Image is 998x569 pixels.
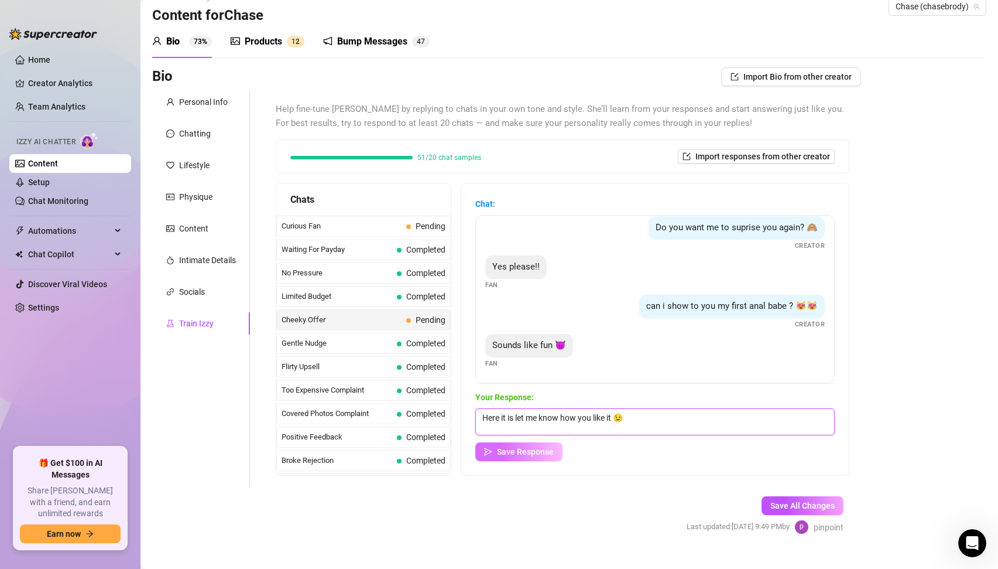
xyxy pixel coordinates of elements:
[205,5,227,26] div: Close
[20,458,121,481] span: 🎁 Get $100 in AI Messages
[416,315,445,325] span: Pending
[475,408,835,435] textarea: Here it is let me know how you like it 😉
[90,6,163,15] h1: 🌟 Supercreator
[290,192,314,207] span: Chats
[282,220,402,232] span: Curious Fan
[166,256,174,264] span: fire
[28,159,58,168] a: Content
[80,132,98,149] img: AI Chatter
[683,152,691,161] span: import
[770,501,835,510] span: Save All Changes
[16,137,76,148] span: Izzy AI Chatter
[406,245,445,254] span: Completed
[475,442,563,461] button: Save Response
[282,408,392,420] span: Covered Photos Complaint
[9,28,97,40] img: logo-BBDzfeDw.svg
[85,530,94,538] span: arrow-right
[28,196,88,206] a: Chat Monitoring
[282,361,392,373] span: Flirty Upsell
[166,193,174,201] span: idcard
[28,74,122,93] a: Creator Analytics
[492,261,540,272] span: Yes please!!
[152,67,173,86] h3: Bio
[28,178,50,187] a: Setup
[166,319,174,328] span: experiment
[166,98,174,106] span: user
[417,154,481,161] span: 51/20 chat samples
[66,6,85,25] img: Profile image for Yoni
[656,222,818,233] span: Do you want me to suprise you again? 🙈
[19,96,116,103] div: [PERSON_NAME] • Just now
[282,431,392,443] span: Positive Feedback
[166,35,180,49] div: Bio
[421,38,425,46] span: 7
[721,67,861,86] button: Import Bio from other creator
[485,359,498,369] span: Fan
[282,384,392,396] span: Too Expensive Complaint
[646,301,818,311] span: can i show to you my first anal babe ? 😻😻
[166,161,174,169] span: heart
[231,36,240,46] span: picture
[179,159,210,172] div: Lifestyle
[52,340,219,364] button: Get started with the Desktop app ⭐️
[179,127,211,140] div: Chatting
[20,524,121,543] button: Earn nowarrow-right
[19,74,163,86] div: Hey, What brings you here [DATE]?
[406,386,445,395] span: Completed
[762,496,843,515] button: Save All Changes
[143,242,219,265] button: Report Bug 🐛
[743,72,852,81] span: Import Bio from other creator
[166,288,174,296] span: link
[475,199,495,209] strong: Chat:
[958,529,986,557] iframe: Intercom live chat
[497,447,554,456] span: Save Response
[179,190,212,203] div: Physique
[795,520,808,534] img: pinpoint
[814,521,843,534] span: pinpoint
[296,38,300,46] span: 2
[337,35,407,49] div: Bump Messages
[152,36,162,46] span: user
[15,226,25,236] span: thunderbolt
[28,222,111,240] span: Automations
[152,6,263,25] h3: Content for Chase
[412,36,430,47] sup: 47
[687,521,790,533] span: Last updated: [DATE] 9:49 PM by
[179,317,214,330] div: Train Izzy
[179,285,205,298] div: Socials
[245,35,282,49] div: Products
[15,250,23,258] img: Chat Copilot
[282,291,392,302] span: Limited Budget
[102,311,219,335] button: I need an explanation❓
[166,130,174,138] span: message
[28,245,111,264] span: Chat Copilot
[282,455,392,466] span: Broke Rejection
[731,73,739,81] span: import
[323,36,332,46] span: notification
[406,268,445,278] span: Completed
[282,244,392,255] span: Waiting For Payday
[795,241,825,251] span: Creator
[485,280,498,290] span: Fan
[973,3,980,10] span: team
[179,96,228,108] div: Personal Info
[291,38,296,46] span: 1
[695,152,830,161] span: Import responses from other creator
[20,485,121,520] span: Share [PERSON_NAME] with a friend, and earn unlimited rewards
[416,222,445,231] span: Pending
[475,393,534,402] strong: Your Response:
[166,224,174,233] span: picture
[484,448,492,456] span: send
[28,303,59,312] a: Settings
[406,409,445,418] span: Completed
[8,5,30,27] button: go back
[15,271,219,305] button: Izzy Credits, billing & subscription or Affiliate Program 💵
[189,36,212,47] sup: 73%
[492,340,566,350] span: Sounds like fun 😈
[282,314,402,326] span: Cheeky Offer
[47,529,81,539] span: Earn now
[406,339,445,348] span: Completed
[28,102,85,111] a: Team Analytics
[52,242,142,265] button: Izzy AI Chatter 👩
[282,267,392,279] span: No Pressure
